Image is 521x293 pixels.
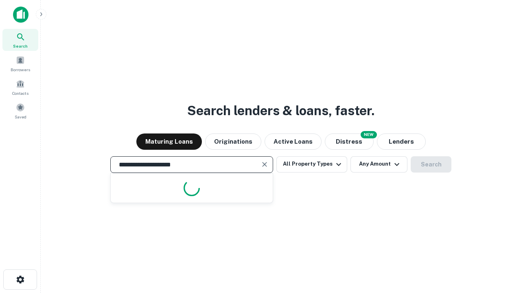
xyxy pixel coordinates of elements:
span: Contacts [12,90,28,96]
span: Borrowers [11,66,30,73]
button: Maturing Loans [136,133,202,150]
button: Search distressed loans with lien and other non-mortgage details. [325,133,374,150]
iframe: Chat Widget [480,228,521,267]
span: Saved [15,114,26,120]
button: Lenders [377,133,426,150]
button: Clear [259,159,270,170]
a: Saved [2,100,38,122]
span: Search [13,43,28,49]
h3: Search lenders & loans, faster. [187,101,374,120]
button: All Property Types [276,156,347,173]
button: Any Amount [350,156,407,173]
a: Contacts [2,76,38,98]
button: Active Loans [265,133,322,150]
a: Search [2,29,38,51]
a: Borrowers [2,52,38,74]
img: capitalize-icon.png [13,7,28,23]
button: Originations [205,133,261,150]
div: NEW [361,131,377,138]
